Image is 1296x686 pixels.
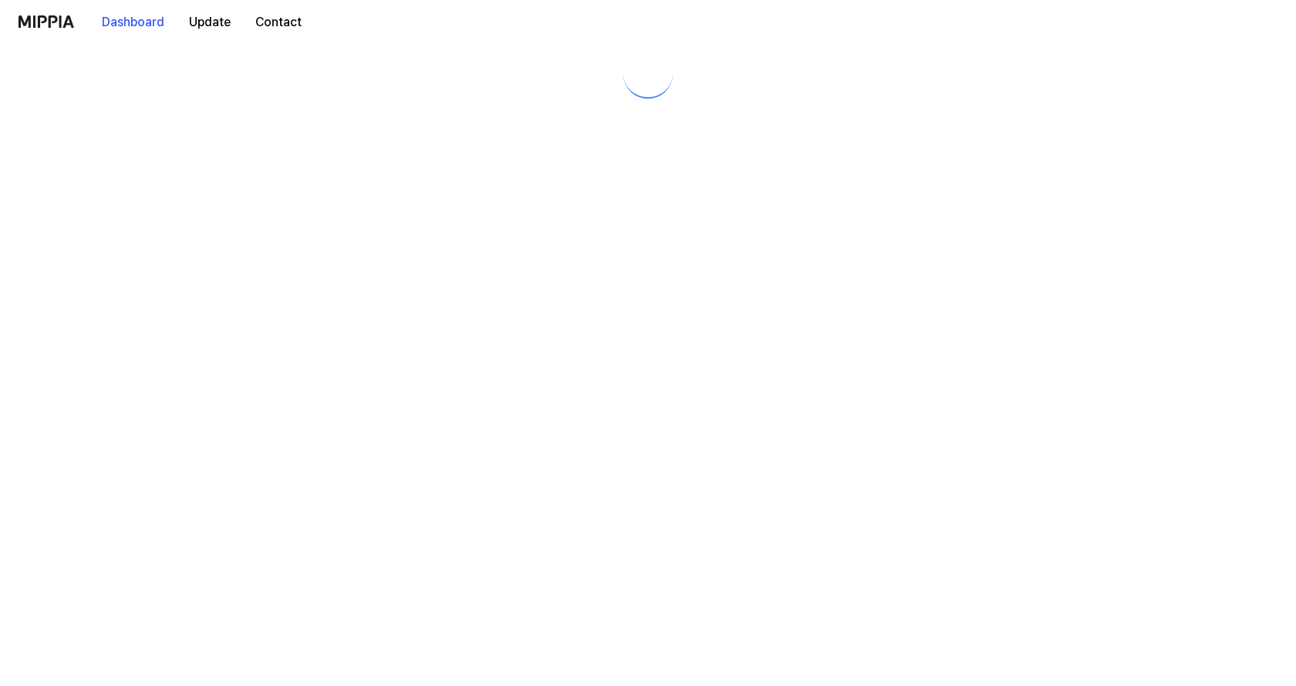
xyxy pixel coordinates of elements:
[19,15,74,28] img: logo
[243,7,314,38] button: Contact
[89,7,177,38] button: Dashboard
[177,1,243,43] a: Update
[177,7,243,38] button: Update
